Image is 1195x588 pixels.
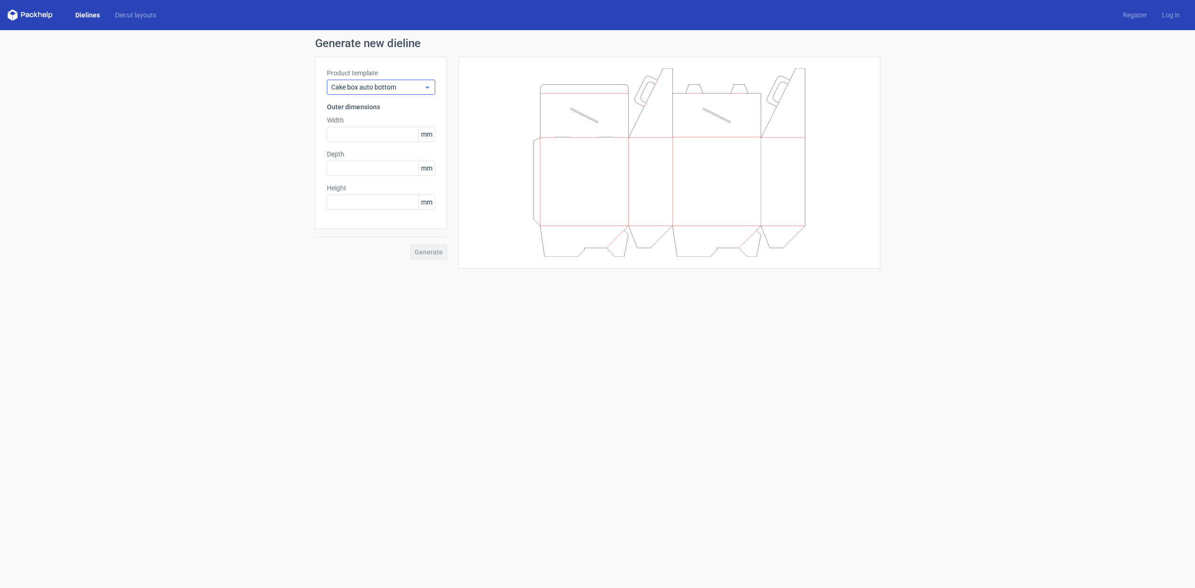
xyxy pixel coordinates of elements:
[327,183,435,193] label: Height
[107,10,164,20] a: Diecut layouts
[331,82,424,92] span: Cake box auto bottom
[68,10,107,20] a: Dielines
[1115,10,1154,20] a: Register
[418,127,435,141] span: mm
[418,195,435,209] span: mm
[327,149,435,159] label: Depth
[327,115,435,125] label: Width
[327,68,435,78] label: Product template
[1154,10,1187,20] a: Log in
[315,38,880,49] h1: Generate new dieline
[327,102,435,112] h3: Outer dimensions
[418,161,435,175] span: mm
